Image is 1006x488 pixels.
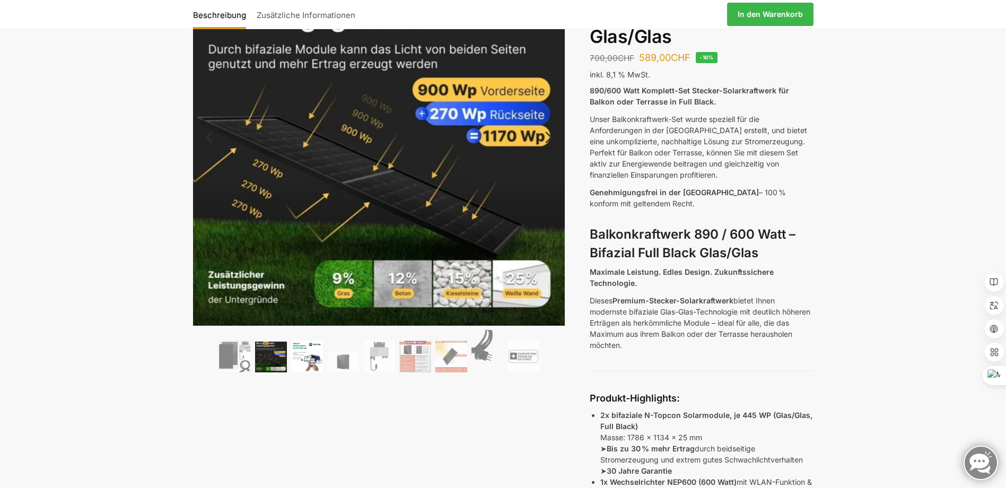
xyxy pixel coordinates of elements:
[590,70,650,79] span: inkl. 8,1 % MwSt.
[363,341,395,372] img: Balkonkraftwerk 890/600 Watt bificial Glas/Glas – Bild 5
[327,351,359,372] img: Maysun
[255,342,287,372] img: Balkonkraftwerk 890/600 Watt bificial Glas/Glas – Bild 2
[727,3,813,26] a: In den Warenkorb
[696,52,718,63] span: -16%
[590,267,774,287] strong: Maximale Leistung. Edles Design. Zukunftssichere Technologie.
[590,188,786,208] span: – 100 % konform mit geltendem Recht.
[671,52,690,63] span: CHF
[193,2,251,27] a: Beschreibung
[251,2,361,27] a: Zusätzliche Informationen
[291,341,323,372] img: Balkonkraftwerk 890/600 Watt bificial Glas/Glas – Bild 3
[590,114,813,180] p: Unser Balkonkraftwerk-Set wurde speziell für die Anforderungen in der [GEOGRAPHIC_DATA] erstellt,...
[590,53,634,63] bdi: 700,00
[607,444,695,453] strong: Bis zu 30 % mehr Ertrag
[590,226,795,260] strong: Balkonkraftwerk 890 / 600 Watt – Bifazial Full Black Glas/Glas
[590,295,813,351] p: Dieses bietet Ihnen modernste bifaziale Glas-Glas-Technologie mit deutlich höheren Erträgen als h...
[590,393,680,404] strong: Produkt-Highlights:
[435,341,467,372] img: Bificial 30 % mehr Leistung
[600,477,737,486] strong: 1x Wechselrichter NEP600 (600 Watt)
[600,411,812,431] strong: 2x bifaziale N-Topcon Solarmodule, je 445 WP (Glas/Glas, Full Black)
[399,341,431,372] img: Bificial im Vergleich zu billig Modulen
[607,466,672,475] strong: 30 Jahre Garantie
[613,296,733,305] strong: Premium-Stecker-Solarkraftwerk
[600,409,813,476] p: Masse: 1786 x 1134 x 25 mm ➤ durch beidseitige Stromerzeugung und extrem gutes Schwachlichtverhal...
[471,330,503,372] img: Anschlusskabel-3meter_schweizer-stecker
[590,86,789,106] strong: 890/600 Watt Komplett-Set Stecker-Solarkraftwerk für Balkon oder Terrasse in Full Black.
[508,341,539,372] img: Balkonkraftwerk 890/600 Watt bificial Glas/Glas – Bild 9
[639,52,690,63] bdi: 589,00
[590,188,759,197] span: Genehmigungsfrei in der [GEOGRAPHIC_DATA]
[618,53,634,63] span: CHF
[219,340,251,372] img: Bificiales Hochleistungsmodul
